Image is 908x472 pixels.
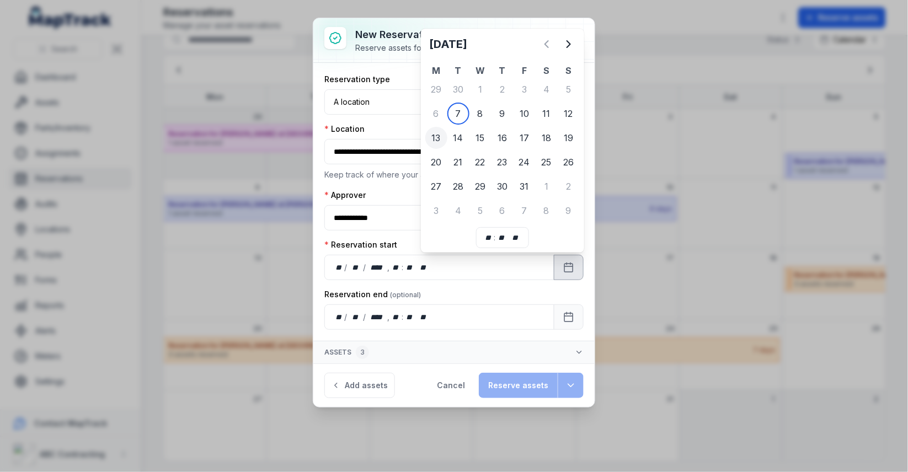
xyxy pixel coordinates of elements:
div: month, [349,312,364,323]
div: Tuesday 21 October 2025 [447,151,469,173]
div: 3 [425,200,447,222]
div: Monday 27 October 2025 [425,175,447,197]
label: Location [324,124,365,135]
div: day, [334,262,345,273]
div: 18 [536,127,558,149]
div: : [402,312,404,323]
div: 9 [558,200,580,222]
input: :r3mo:-form-item-label [324,205,584,230]
div: hour, [391,262,402,273]
div: Tuesday 4 November 2025 [447,200,469,222]
div: 2 [558,175,580,197]
div: 7 [447,103,469,125]
div: Thursday 2 October 2025 [492,78,514,100]
div: Friday 31 October 2025 [514,175,536,197]
div: 13 [425,127,447,149]
div: 23 [492,151,514,173]
div: 3 [356,346,369,359]
div: year, [367,312,387,323]
div: Friday 17 October 2025 [514,127,536,149]
div: Monday 29 September 2025 [425,78,447,100]
p: Keep track of where your assets are located. [324,169,584,181]
div: 14 [447,127,469,149]
div: Tuesday 28 October 2025 [447,175,469,197]
div: 31 [514,175,536,197]
div: day, [334,312,345,323]
button: Add assets [324,373,395,398]
div: 9 [492,103,514,125]
th: T [447,64,469,77]
div: / [363,262,367,273]
div: 2 [492,78,514,100]
div: 24 [514,151,536,173]
div: Today, Tuesday 7 October 2025, First available date [447,103,469,125]
div: 10 [514,103,536,125]
div: 5 [558,78,580,100]
div: 22 [469,151,492,173]
div: 19 [558,127,580,149]
th: F [514,64,536,77]
label: Reservation start [324,239,397,250]
div: Friday 7 November 2025 [514,200,536,222]
div: Saturday 4 October 2025 [536,78,558,100]
div: / [345,262,349,273]
div: 1 [469,78,492,100]
div: 4 [447,200,469,222]
div: am/pm, [418,262,430,273]
div: 27 [425,175,447,197]
div: Sunday 2 November 2025 [558,175,580,197]
div: Monday 13 October 2025 [425,127,447,149]
div: Wednesday 5 November 2025 [469,200,492,222]
div: 30 [447,78,469,100]
button: Calendar [554,304,584,330]
div: 3 [514,78,536,100]
div: month, [349,262,364,273]
div: Saturday 25 October 2025 [536,151,558,173]
div: 30 [492,175,514,197]
div: Saturday 8 November 2025 [536,200,558,222]
div: Thursday 9 October 2025 [492,103,514,125]
div: Tuesday 14 October 2025 [447,127,469,149]
div: 6 [492,200,514,222]
div: Wednesday 1 October 2025 [469,78,492,100]
div: Monday 6 October 2025 [425,103,447,125]
div: , [387,312,391,323]
div: minute, [496,232,508,243]
div: 15 [469,127,492,149]
div: : [494,232,496,243]
div: am/pm, [418,312,430,323]
th: M [425,64,447,77]
div: Sunday 9 November 2025 [558,200,580,222]
th: S [536,64,558,77]
div: Sunday 5 October 2025 [558,78,580,100]
button: Cancel [428,373,474,398]
label: Approver [324,190,366,201]
div: October 2025 [425,33,580,223]
div: 7 [514,200,536,222]
div: am/pm, [510,232,522,243]
div: 16 [492,127,514,149]
div: Friday 24 October 2025 [514,151,536,173]
div: 8 [536,200,558,222]
div: Saturday 18 October 2025 [536,127,558,149]
div: 28 [447,175,469,197]
div: 4 [536,78,558,100]
button: Previous [536,33,558,55]
div: Wednesday 29 October 2025 [469,175,492,197]
div: Thursday 23 October 2025 [492,151,514,173]
div: Tuesday 30 September 2025 [447,78,469,100]
div: Sunday 26 October 2025 [558,151,580,173]
div: Sunday 19 October 2025 [558,127,580,149]
div: 12 [558,103,580,125]
div: 26 [558,151,580,173]
div: / [363,312,367,323]
div: 11 [536,103,558,125]
div: 8 [469,103,492,125]
button: Calendar [554,255,584,280]
div: Friday 3 October 2025 [514,78,536,100]
div: 21 [447,151,469,173]
div: Friday 10 October 2025 [514,103,536,125]
div: Monday 3 November 2025 [425,200,447,222]
div: 1 [536,175,558,197]
div: hour, [391,312,402,323]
